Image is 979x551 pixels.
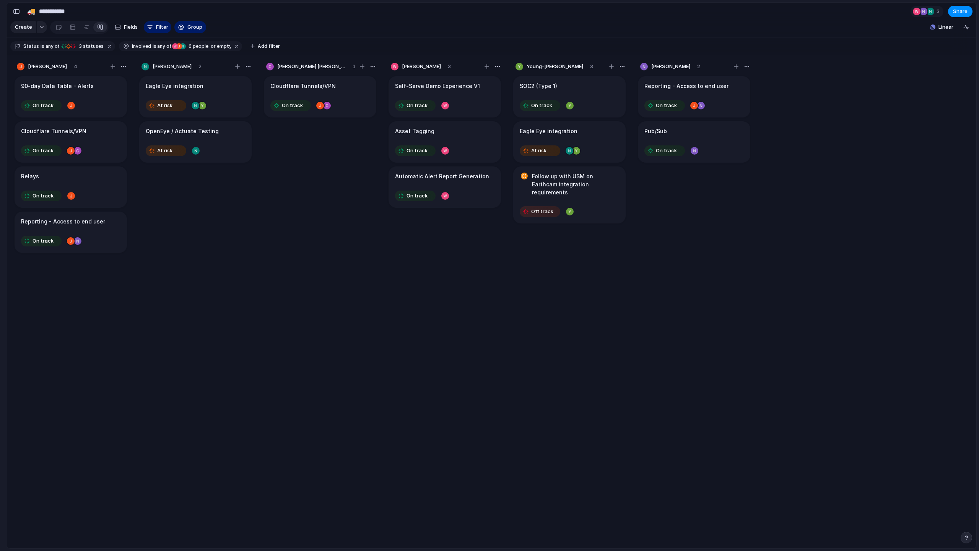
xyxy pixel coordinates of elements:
[282,102,303,109] span: On track
[518,99,562,112] button: On track
[15,166,127,208] div: RelaysOn track
[156,23,168,31] span: Filter
[644,127,667,135] h1: Pub/Sub
[28,63,67,70] span: [PERSON_NAME]
[644,82,729,90] h1: Reporting - Access to end user
[395,172,489,181] h1: Automatic Alert Report Generation
[258,43,280,50] span: Add filter
[389,121,501,163] div: Asset TaggingOn track
[153,43,156,50] span: is
[448,63,451,70] span: 3
[146,82,203,90] h1: Eagle Eye integration
[44,43,59,50] span: any of
[15,23,32,31] span: Create
[520,82,557,90] h1: SOC2 (Type 1)
[656,147,677,155] span: On track
[157,147,172,155] span: At risk
[532,172,619,196] h1: Follow up with USM on Earthcam integration requirements
[10,21,36,33] button: Create
[938,23,953,31] span: Linear
[513,76,626,117] div: SOC2 (Type 1)On track
[19,235,63,247] button: On track
[156,43,171,50] span: any of
[389,76,501,117] div: Self-Serve Demo Experience V1On track
[520,127,577,135] h1: Eagle Eye integration
[393,99,437,112] button: On track
[277,63,346,70] span: [PERSON_NAME] [PERSON_NAME]
[33,237,54,245] span: On track
[210,43,231,50] span: or empty
[948,6,972,17] button: Share
[112,21,141,33] button: Fields
[187,23,202,31] span: Group
[139,121,252,163] div: OpenEye / Actuate TestingAt risk
[132,43,151,50] span: Involved
[172,42,232,51] button: 6 peopleor empty
[353,63,356,70] span: 1
[19,190,63,202] button: On track
[651,63,690,70] span: [PERSON_NAME]
[39,42,61,51] button: isany of
[25,5,37,18] button: 🚚
[77,43,83,49] span: 3
[697,63,700,70] span: 2
[19,99,63,112] button: On track
[144,21,171,33] button: Filter
[590,63,593,70] span: 3
[527,63,583,70] span: Young-[PERSON_NAME]
[146,127,219,135] h1: OpenEye / Actuate Testing
[402,63,441,70] span: [PERSON_NAME]
[21,217,105,226] h1: Reporting - Access to end user
[77,43,104,50] span: statuses
[937,8,942,15] span: 3
[33,102,54,109] span: On track
[518,145,562,157] button: At risk
[21,127,86,135] h1: Cloudflare Tunnels/VPN
[518,205,562,218] button: Off track
[21,172,39,181] h1: Relays
[407,192,428,200] span: On track
[513,166,626,223] div: Follow up with USM on Earthcam integration requirementsOff track
[656,102,677,109] span: On track
[531,147,546,155] span: At risk
[270,82,336,90] h1: Cloudflare Tunnels/VPN
[531,102,552,109] span: On track
[953,8,968,15] span: Share
[395,82,480,90] h1: Self-Serve Demo Experience V1
[198,63,202,70] span: 2
[393,145,437,157] button: On track
[157,102,172,109] span: At risk
[513,121,626,163] div: Eagle Eye integrationAt risk
[33,147,54,155] span: On track
[638,76,750,117] div: Reporting - Access to end userOn track
[638,121,750,163] div: Pub/SubOn track
[642,145,687,157] button: On track
[19,145,63,157] button: On track
[174,21,206,33] button: Group
[186,43,193,49] span: 6
[246,41,285,52] button: Add filter
[264,76,376,117] div: Cloudflare Tunnels/VPNOn track
[407,102,428,109] span: On track
[151,42,173,51] button: isany of
[60,42,105,51] button: 3 statuses
[393,190,437,202] button: On track
[407,147,428,155] span: On track
[395,127,434,135] h1: Asset Tagging
[144,145,188,157] button: At risk
[15,76,127,117] div: 90-day Data Table - AlertsOn track
[186,43,208,50] span: people
[642,99,687,112] button: On track
[21,82,94,90] h1: 90-day Data Table - Alerts
[268,99,313,112] button: On track
[15,121,127,163] div: Cloudflare Tunnels/VPNOn track
[124,23,138,31] span: Fields
[27,6,36,16] div: 🚚
[33,192,54,200] span: On track
[15,212,127,253] div: Reporting - Access to end userOn track
[139,76,252,117] div: Eagle Eye integrationAt risk
[23,43,39,50] span: Status
[74,63,77,70] span: 4
[153,63,192,70] span: [PERSON_NAME]
[144,99,188,112] button: At risk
